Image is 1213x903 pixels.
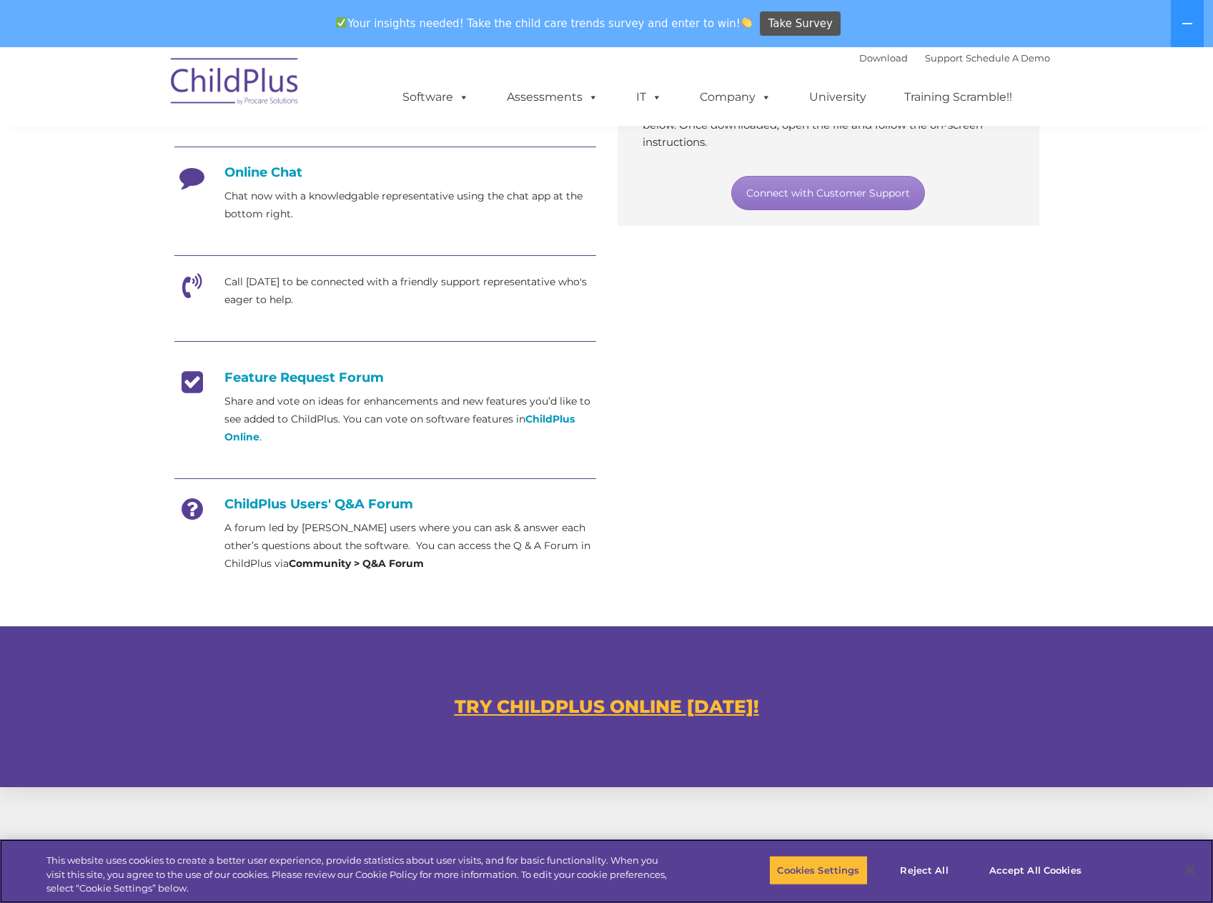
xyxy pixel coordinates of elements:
button: Close [1174,854,1206,886]
a: ChildPlus Online [224,413,575,443]
a: Take Survey [760,11,841,36]
a: Schedule A Demo [966,52,1050,64]
img: ChildPlus by Procare Solutions [164,48,307,119]
a: Download [859,52,908,64]
p: Call [DATE] to be connected with a friendly support representative who's eager to help. [224,273,596,309]
a: Connect with Customer Support [731,176,925,210]
a: Software [388,83,483,112]
span: Take Survey [768,11,833,36]
button: Reject All [880,855,969,885]
h4: Feature Request Forum [174,370,596,385]
a: Assessments [492,83,613,112]
button: Accept All Cookies [981,855,1089,885]
img: 👏 [741,17,752,28]
a: IT [622,83,676,112]
p: A forum led by [PERSON_NAME] users where you can ask & answer each other’s questions about the so... [224,519,596,573]
button: Cookies Settings [769,855,867,885]
a: Company [685,83,786,112]
p: Share and vote on ideas for enhancements and new features you’d like to see added to ChildPlus. Y... [224,393,596,446]
div: This website uses cookies to create a better user experience, provide statistics about user visit... [46,854,667,896]
img: ✅ [336,17,347,28]
a: Support [925,52,963,64]
p: Chat now with a knowledgable representative using the chat app at the bottom right. [224,187,596,223]
h4: Online Chat [174,164,596,180]
h4: ChildPlus Users' Q&A Forum [174,496,596,512]
strong: Community > Q&A Forum [289,557,424,570]
span: Your insights needed! Take the child care trends survey and enter to win! [330,9,758,37]
font: | [859,52,1050,64]
a: TRY CHILDPLUS ONLINE [DATE]! [455,696,759,717]
a: University [795,83,881,112]
a: Training Scramble!! [890,83,1026,112]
